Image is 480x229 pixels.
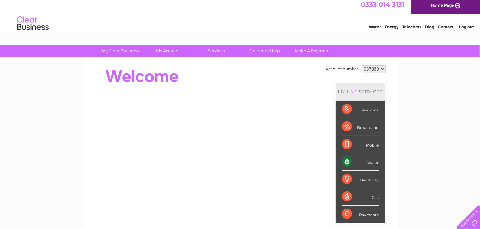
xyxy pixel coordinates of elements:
[342,206,379,223] div: Payments
[425,27,434,32] a: Blog
[190,45,242,57] a: Services
[142,45,194,57] a: My Account
[94,45,146,57] a: My Clear Business
[361,3,404,11] a: 0333 014 3131
[238,45,290,57] a: Customer Help
[385,27,398,32] a: Energy
[438,27,453,32] a: Contact
[402,27,421,32] a: Telecoms
[324,64,360,74] td: Account number
[336,83,385,101] div: MY SERVICES
[346,89,359,95] div: LIVE
[17,16,49,36] img: logo.png
[342,188,379,206] div: Gas
[91,3,390,31] div: Clear Business is a trading name of Verastar Limited (registered in [GEOGRAPHIC_DATA] No. 3667643...
[369,27,381,32] a: Water
[342,171,379,188] div: Electricity
[286,45,338,57] a: Make A Payment
[342,136,379,153] div: Mobile
[342,153,379,171] div: Water
[342,101,379,118] div: Telecoms
[459,27,474,32] a: Log out
[342,118,379,136] div: Broadband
